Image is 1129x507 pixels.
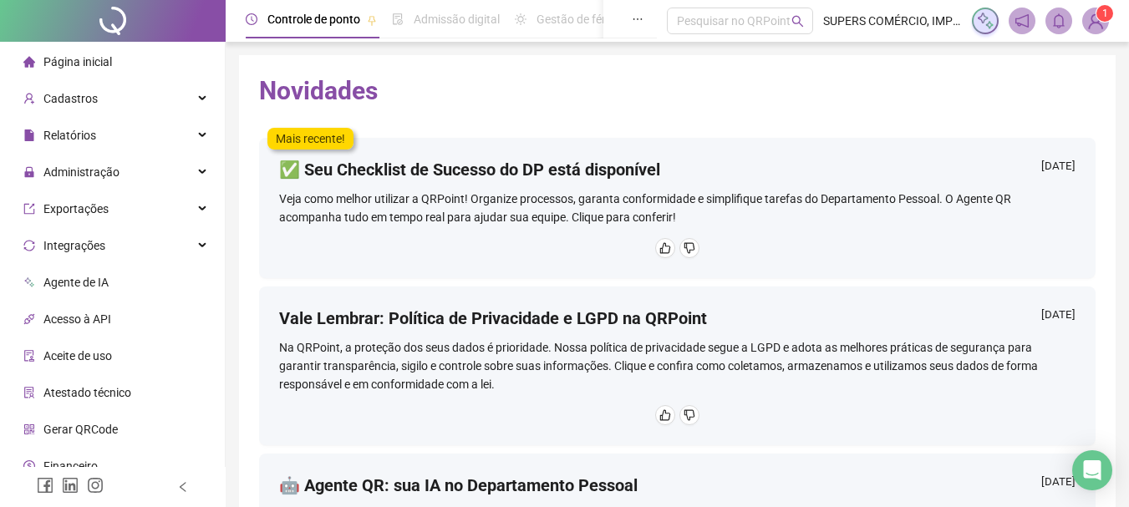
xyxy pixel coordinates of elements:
div: Veja como melhor utilizar a QRPoint! Organize processos, garanta conformidade e simplifique taref... [279,190,1076,226]
span: qrcode [23,423,35,435]
div: [DATE] [1041,158,1076,179]
span: Integrações [43,239,105,252]
span: dollar [23,460,35,472]
h4: 🤖 Agente QR: sua IA no Departamento Pessoal [279,474,638,497]
span: api [23,313,35,325]
h4: ✅ Seu Checklist de Sucesso do DP está disponível [279,158,660,181]
img: sparkle-icon.fc2bf0ac1784a2077858766a79e2daf3.svg [976,12,994,30]
span: Gestão de férias [537,13,621,26]
span: Relatórios [43,129,96,142]
span: linkedin [62,477,79,494]
span: Acesso à API [43,312,111,326]
span: dislike [684,242,695,254]
span: dislike [684,409,695,421]
span: bell [1051,13,1066,28]
span: user-add [23,93,35,104]
span: Agente de IA [43,276,109,289]
span: home [23,56,35,68]
span: audit [23,350,35,362]
label: Mais recente! [267,128,353,150]
span: Cadastros [43,92,98,105]
span: Atestado técnico [43,386,131,399]
span: sun [515,13,526,25]
span: pushpin [367,15,377,25]
span: SUPERS COMÉRCIO, IMPORTAÇÃO E CONFECÇÃO LTDA [823,12,962,30]
h2: Novidades [259,75,1096,107]
span: export [23,203,35,215]
span: lock [23,166,35,178]
span: Exportações [43,202,109,215]
span: ellipsis [632,13,643,25]
div: Open Intercom Messenger [1072,450,1112,490]
span: like [659,242,671,254]
div: [DATE] [1041,474,1076,494]
span: like [659,409,671,421]
sup: Atualize o seu contato no menu Meus Dados [1096,5,1113,22]
h4: Vale Lembrar: Política de Privacidade e LGPD na QRPoint [279,307,707,330]
span: Admissão digital [414,13,500,26]
span: Aceite de uso [43,349,112,363]
span: instagram [87,477,104,494]
span: left [177,481,189,493]
div: Na QRPoint, a proteção dos seus dados é prioridade. Nossa política de privacidade segue a LGPD e ... [279,338,1076,393]
span: search [791,15,804,28]
span: sync [23,240,35,251]
img: 24300 [1083,8,1108,33]
span: Controle de ponto [267,13,360,26]
span: notification [1015,13,1030,28]
span: 1 [1102,8,1108,19]
span: Página inicial [43,55,112,68]
div: [DATE] [1041,307,1076,327]
span: Gerar QRCode [43,423,118,436]
span: file [23,129,35,141]
span: Administração [43,165,120,179]
span: facebook [37,477,53,494]
span: file-done [392,13,404,25]
span: solution [23,387,35,398]
span: Financeiro [43,459,98,473]
span: clock-circle [246,13,257,25]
